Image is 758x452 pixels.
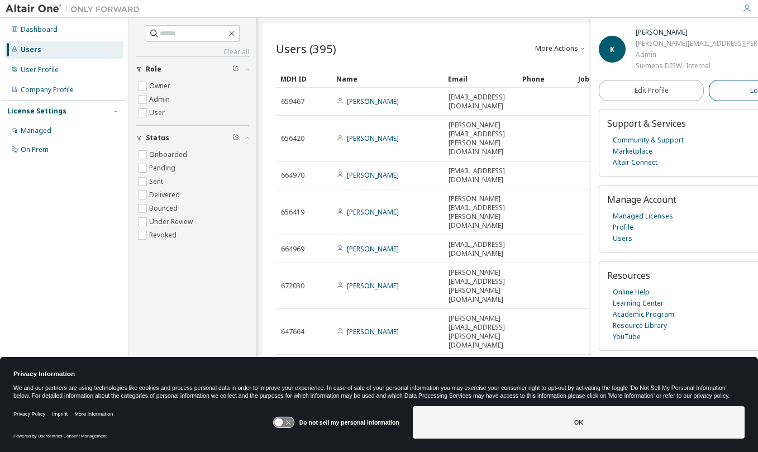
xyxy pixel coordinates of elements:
button: Status [136,126,249,150]
span: Resources [607,269,650,282]
img: Altair One [6,3,145,15]
span: 664970 [281,171,304,180]
a: [PERSON_NAME] [347,97,399,106]
a: [PERSON_NAME] [347,281,399,291]
div: Phone [522,70,569,88]
span: 664969 [281,245,304,254]
a: Marketplace [613,146,652,157]
a: Learning Center [613,298,664,309]
span: [EMAIL_ADDRESS][DOMAIN_NAME] [449,240,513,258]
div: MDH ID [280,70,327,88]
span: 656419 [281,208,304,217]
label: User [149,106,167,120]
span: Edit Profile [635,86,669,95]
span: 659467 [281,97,304,106]
a: [PERSON_NAME] [347,327,399,336]
label: Pending [149,161,178,175]
span: [PERSON_NAME][EMAIL_ADDRESS][PERSON_NAME][DOMAIN_NAME] [449,268,513,304]
a: Profile [613,222,633,233]
div: User Profile [21,65,59,74]
label: Onboarded [149,148,189,161]
label: Sent [149,175,165,188]
a: Managed Licenses [613,211,673,222]
label: Owner [149,79,173,93]
a: [PERSON_NAME] [347,170,399,180]
a: Users [613,233,632,244]
span: Role [146,65,161,74]
div: Email [448,70,513,88]
label: Delivered [149,188,182,202]
a: Academic Program [613,309,674,320]
span: [EMAIL_ADDRESS][DOMAIN_NAME] [449,93,513,111]
label: Revoked [149,229,179,242]
a: YouTube [613,331,641,342]
div: Users [21,45,41,54]
div: Job Title [578,70,625,88]
div: Company Profile [21,85,74,94]
span: 656420 [281,134,304,143]
a: Altair Connect [613,157,657,168]
span: Clear filter [232,65,239,74]
span: Status [146,134,169,142]
a: [PERSON_NAME] [347,134,399,143]
label: Bounced [149,202,180,215]
a: Resource Library [613,320,667,331]
label: Admin [149,93,172,106]
a: Online Help [613,287,650,298]
span: 672030 [281,282,304,291]
span: Support & Services [607,117,686,130]
div: On Prem [21,145,49,154]
button: More Actions [534,39,588,58]
span: Users (395) [276,41,336,56]
button: Role [136,57,249,82]
div: Name [336,70,439,88]
a: Clear all [136,47,249,56]
a: Edit Profile [599,80,704,101]
div: License Settings [7,107,66,116]
a: [PERSON_NAME] [347,207,399,217]
span: 647664 [281,327,304,336]
span: [EMAIL_ADDRESS][DOMAIN_NAME] [449,166,513,184]
div: Dashboard [21,25,58,34]
label: Under Review [149,215,195,229]
a: Community & Support [613,135,684,146]
span: K [610,45,614,54]
span: Manage Account [607,193,676,206]
a: [PERSON_NAME] [347,244,399,254]
span: [PERSON_NAME][EMAIL_ADDRESS][PERSON_NAME][DOMAIN_NAME] [449,194,513,230]
div: Managed [21,126,51,135]
span: [PERSON_NAME][EMAIL_ADDRESS][PERSON_NAME][DOMAIN_NAME] [449,314,513,350]
span: [PERSON_NAME][EMAIL_ADDRESS][PERSON_NAME][DOMAIN_NAME] [449,121,513,156]
span: Clear filter [232,134,239,142]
